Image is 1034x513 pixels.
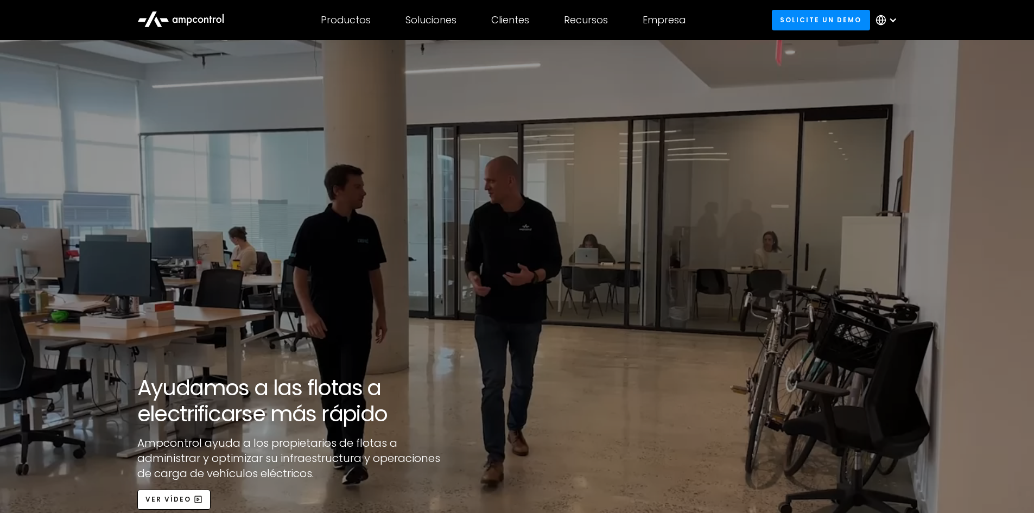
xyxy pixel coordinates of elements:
[643,14,686,26] div: Empresa
[491,14,529,26] div: Clientes
[772,10,870,30] a: Solicite un demo
[405,14,456,26] div: Soluciones
[321,14,371,26] div: Productos
[564,14,608,26] div: Recursos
